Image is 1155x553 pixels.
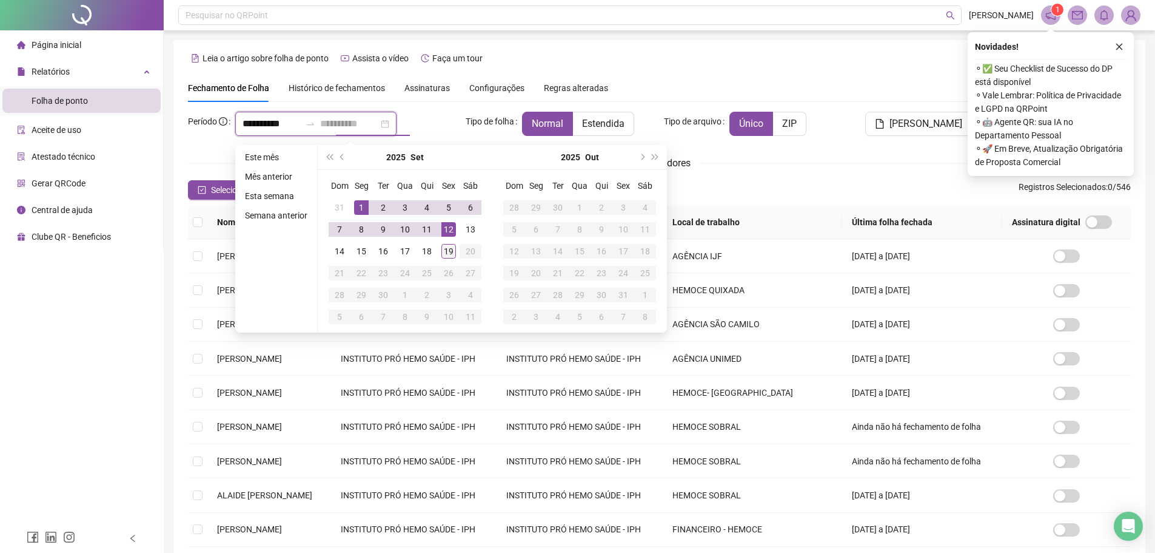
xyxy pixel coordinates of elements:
td: 2025-10-05 [503,219,525,240]
img: 76687 [1122,6,1140,24]
th: Qua [569,175,591,197]
td: 2025-11-07 [612,306,634,328]
td: 2025-10-02 [591,197,612,219]
div: 4 [638,200,652,215]
span: swap-right [306,119,315,129]
span: [PERSON_NAME] [217,251,282,261]
span: ZIP [782,118,797,129]
th: Última folha fechada [842,206,1002,239]
th: Ter [372,175,394,197]
td: [DATE] a [DATE] [842,376,1002,410]
div: 29 [354,288,369,302]
span: history [421,54,429,63]
div: 31 [616,288,631,302]
span: Fechamento de Folha [188,83,269,93]
div: 17 [616,244,631,259]
span: Ainda não há fechamento de folha [852,422,981,432]
span: Histórico de fechamentos [289,83,385,93]
td: INSTITUTO PRÓ HEMO SAÚDE - IPH [331,478,497,512]
span: linkedin [45,531,57,543]
div: 21 [332,266,347,280]
span: mail [1072,10,1083,21]
th: Ter [547,175,569,197]
td: FINANCEIRO - HEMOCE [663,513,842,547]
td: INSTITUTO PRÓ HEMO SAÚDE - IPH [497,376,663,410]
span: [PERSON_NAME] [217,388,282,398]
div: 6 [463,200,478,215]
td: 2025-10-29 [569,284,591,306]
td: 2025-09-28 [329,284,350,306]
div: 22 [572,266,587,280]
button: year panel [561,145,580,169]
td: 2025-09-07 [329,219,350,240]
span: left [129,534,137,543]
td: 2025-10-07 [547,219,569,240]
span: Período [188,117,217,126]
span: Central de ajuda [32,205,93,215]
td: 2025-09-10 [394,219,416,240]
div: 25 [420,266,434,280]
td: 2025-10-04 [460,284,481,306]
td: 2025-10-08 [569,219,591,240]
td: 2025-08-31 [329,197,350,219]
span: [PERSON_NAME] [217,524,282,534]
span: Novidades ! [975,40,1019,53]
td: 2025-09-27 [460,262,481,284]
td: 2025-10-05 [329,306,350,328]
span: Gerar QRCode [32,178,85,188]
td: 2025-09-22 [350,262,372,284]
span: gift [17,232,25,241]
td: INSTITUTO PRÓ HEMO SAÚDE - IPH [497,444,663,478]
div: 14 [551,244,565,259]
div: 1 [398,288,412,302]
td: 2025-09-05 [438,197,460,219]
span: Configurações [469,84,524,92]
td: 2025-10-01 [569,197,591,219]
button: month panel [410,145,424,169]
td: [DATE] a [DATE] [842,239,1002,273]
div: 11 [420,222,434,237]
span: close [1115,42,1123,51]
div: 31 [332,200,347,215]
span: [PERSON_NAME] [217,422,282,432]
td: 2025-10-09 [591,219,612,240]
div: 30 [594,288,609,302]
div: 4 [463,288,478,302]
td: 2025-10-01 [394,284,416,306]
span: audit [17,126,25,134]
td: 2025-10-14 [547,240,569,262]
div: 10 [616,222,631,237]
th: Qui [591,175,612,197]
span: bell [1099,10,1110,21]
div: 9 [376,222,390,237]
span: info-circle [219,117,227,126]
li: Semana anterior [240,208,312,223]
span: Página inicial [32,40,81,50]
button: prev-year [336,145,349,169]
td: 2025-10-31 [612,284,634,306]
td: 2025-10-19 [503,262,525,284]
td: HEMOCE SOBRAL [663,478,842,512]
div: 14 [332,244,347,259]
td: 2025-09-12 [438,219,460,240]
td: 2025-10-04 [634,197,656,219]
div: 18 [420,244,434,259]
div: 1 [572,200,587,215]
div: 5 [332,310,347,324]
span: facebook [27,531,39,543]
td: AGÊNCIA SÃO CAMILO [663,308,842,342]
span: [PERSON_NAME] [969,8,1034,22]
span: Regras alteradas [544,84,608,92]
span: search [946,11,955,20]
div: 16 [376,244,390,259]
div: 29 [572,288,587,302]
div: 19 [441,244,456,259]
td: HEMOCE QUIXADA [663,273,842,307]
div: 3 [529,310,543,324]
td: INSTITUTO PRÓ HEMO SAÚDE - IPH [331,342,497,376]
div: 15 [572,244,587,259]
div: 21 [551,266,565,280]
div: 1 [354,200,369,215]
td: 2025-09-15 [350,240,372,262]
td: INSTITUTO PRÓ HEMO SAÚDE - IPH [331,410,497,444]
